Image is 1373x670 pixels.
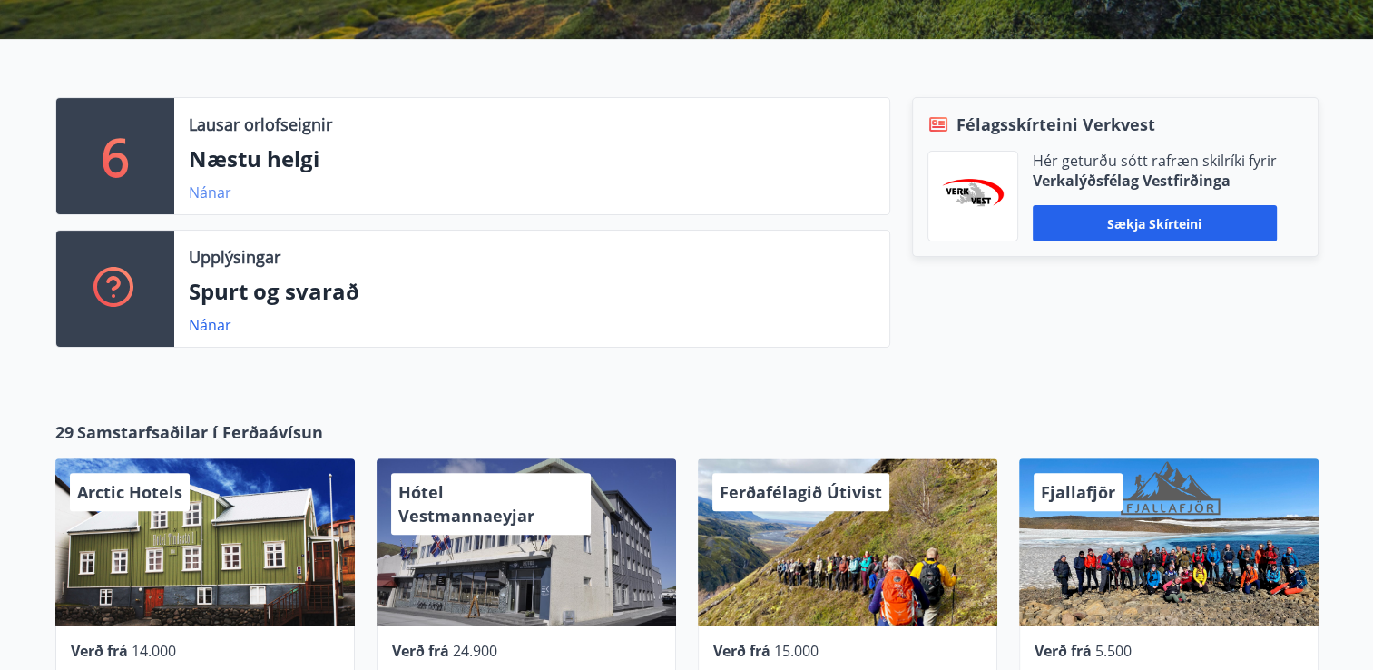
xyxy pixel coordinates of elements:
p: Upplýsingar [189,245,280,269]
p: Spurt og svarað [189,276,875,307]
span: Arctic Hotels [77,481,182,503]
p: Verkalýðsfélag Vestfirðinga [1033,171,1277,191]
span: 15.000 [774,641,819,661]
p: Hér geturðu sótt rafræn skilríki fyrir [1033,151,1277,171]
a: Nánar [189,315,231,335]
span: Verð frá [713,641,770,661]
span: Samstarfsaðilar í Ferðaávísun [77,420,323,444]
span: Hótel Vestmannaeyjar [398,481,534,527]
span: 24.900 [453,641,497,661]
p: Lausar orlofseignir [189,113,332,136]
span: Verð frá [392,641,449,661]
span: 14.000 [132,641,176,661]
span: 5.500 [1095,641,1132,661]
span: Félagsskírteini Verkvest [956,113,1155,136]
span: Verð frá [1035,641,1092,661]
span: Ferðafélagið Útivist [720,481,882,503]
img: jihgzMk4dcgjRAW2aMgpbAqQEG7LZi0j9dOLAUvz.png [942,179,1004,214]
a: Nánar [189,182,231,202]
p: Næstu helgi [189,143,875,174]
span: Fjallafjör [1041,481,1115,503]
span: Verð frá [71,641,128,661]
p: 6 [101,122,130,191]
button: Sækja skírteini [1033,205,1277,241]
span: 29 [55,420,74,444]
